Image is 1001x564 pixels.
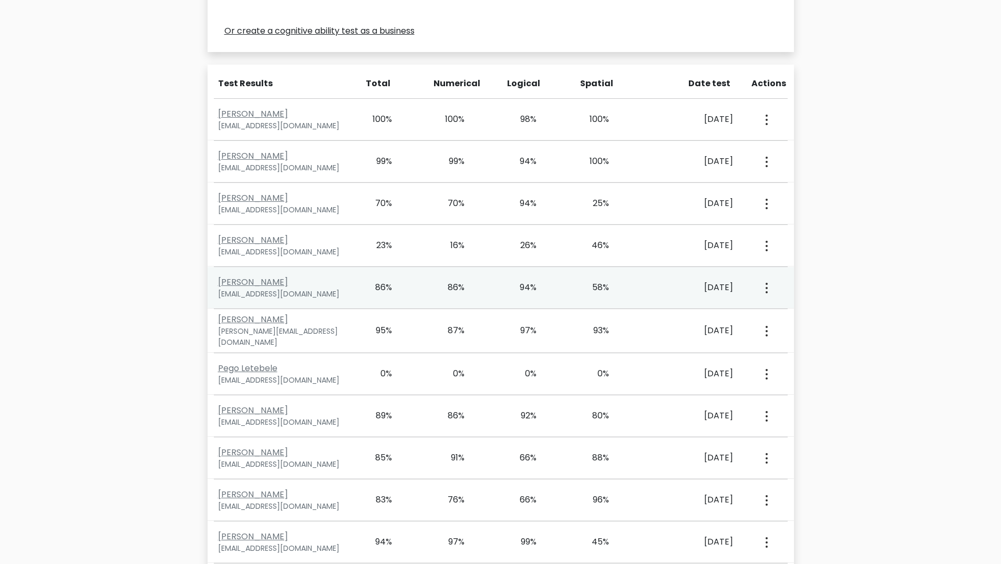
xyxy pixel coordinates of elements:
[435,536,465,548] div: 97%
[652,324,733,337] div: [DATE]
[507,77,538,90] div: Logical
[751,77,788,90] div: Actions
[218,530,288,542] a: [PERSON_NAME]
[435,324,465,337] div: 87%
[435,367,465,380] div: 0%
[363,452,393,464] div: 85%
[652,409,733,422] div: [DATE]
[579,494,609,506] div: 96%
[218,192,288,204] a: [PERSON_NAME]
[652,239,733,252] div: [DATE]
[218,375,350,386] div: [EMAIL_ADDRESS][DOMAIN_NAME]
[579,155,609,168] div: 100%
[218,276,288,288] a: [PERSON_NAME]
[507,324,537,337] div: 97%
[434,77,464,90] div: Numerical
[363,409,393,422] div: 89%
[652,536,733,548] div: [DATE]
[579,197,609,210] div: 25%
[654,77,739,90] div: Date test
[363,155,393,168] div: 99%
[218,501,350,512] div: [EMAIL_ADDRESS][DOMAIN_NAME]
[360,77,391,90] div: Total
[218,162,350,173] div: [EMAIL_ADDRESS][DOMAIN_NAME]
[218,326,350,348] div: [PERSON_NAME][EMAIL_ADDRESS][DOMAIN_NAME]
[218,446,288,458] a: [PERSON_NAME]
[363,494,393,506] div: 83%
[224,25,415,37] a: Or create a cognitive ability test as a business
[579,367,609,380] div: 0%
[652,281,733,294] div: [DATE]
[363,239,393,252] div: 23%
[435,281,465,294] div: 86%
[218,404,288,416] a: [PERSON_NAME]
[579,452,609,464] div: 88%
[435,197,465,210] div: 70%
[218,150,288,162] a: [PERSON_NAME]
[363,367,393,380] div: 0%
[652,367,733,380] div: [DATE]
[579,239,609,252] div: 46%
[218,459,350,470] div: [EMAIL_ADDRESS][DOMAIN_NAME]
[507,367,537,380] div: 0%
[579,324,609,337] div: 93%
[579,113,609,126] div: 100%
[579,536,609,548] div: 45%
[435,494,465,506] div: 76%
[435,113,465,126] div: 100%
[507,155,537,168] div: 94%
[652,197,733,210] div: [DATE]
[363,536,393,548] div: 94%
[435,409,465,422] div: 86%
[218,488,288,500] a: [PERSON_NAME]
[652,494,733,506] div: [DATE]
[218,234,288,246] a: [PERSON_NAME]
[363,281,393,294] div: 86%
[507,281,537,294] div: 94%
[507,452,537,464] div: 66%
[363,113,393,126] div: 100%
[580,77,611,90] div: Spatial
[435,452,465,464] div: 91%
[363,324,393,337] div: 95%
[218,289,350,300] div: [EMAIL_ADDRESS][DOMAIN_NAME]
[218,77,348,90] div: Test Results
[218,120,350,131] div: [EMAIL_ADDRESS][DOMAIN_NAME]
[507,113,537,126] div: 98%
[652,155,733,168] div: [DATE]
[218,247,350,258] div: [EMAIL_ADDRESS][DOMAIN_NAME]
[218,362,277,374] a: Pego Letebele
[652,113,733,126] div: [DATE]
[507,239,537,252] div: 26%
[579,409,609,422] div: 80%
[579,281,609,294] div: 58%
[652,452,733,464] div: [DATE]
[218,417,350,428] div: [EMAIL_ADDRESS][DOMAIN_NAME]
[363,197,393,210] div: 70%
[507,197,537,210] div: 94%
[218,108,288,120] a: [PERSON_NAME]
[218,543,350,554] div: [EMAIL_ADDRESS][DOMAIN_NAME]
[435,239,465,252] div: 16%
[507,494,537,506] div: 66%
[218,313,288,325] a: [PERSON_NAME]
[218,204,350,216] div: [EMAIL_ADDRESS][DOMAIN_NAME]
[507,536,537,548] div: 99%
[435,155,465,168] div: 99%
[507,409,537,422] div: 92%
